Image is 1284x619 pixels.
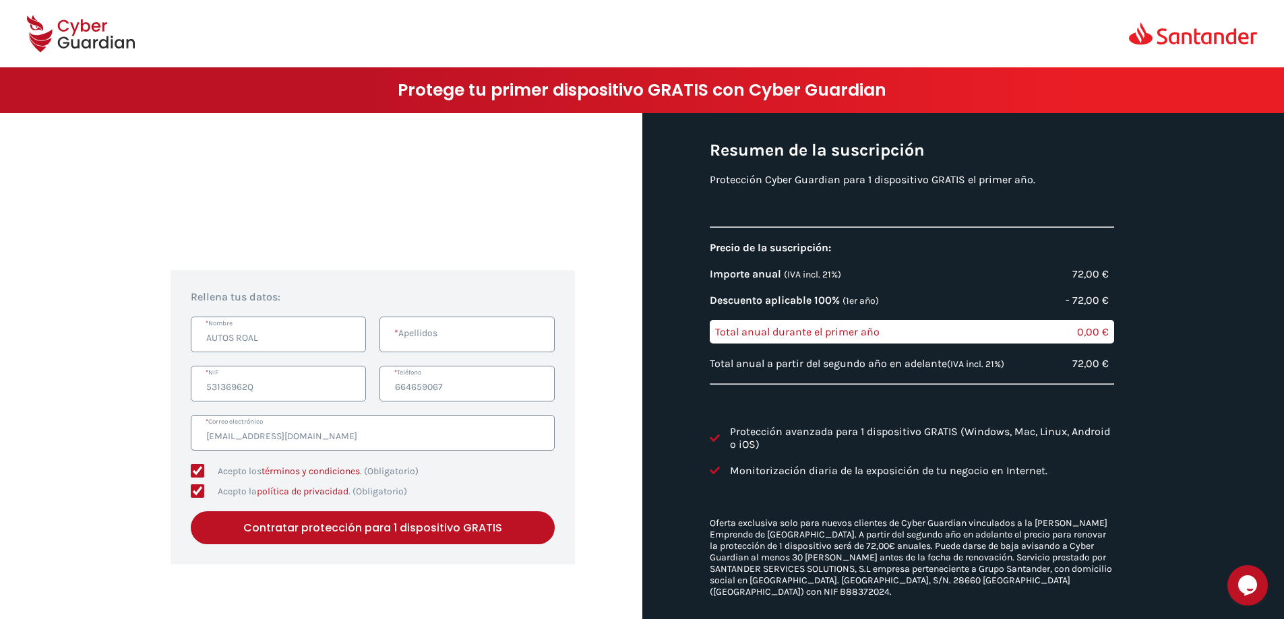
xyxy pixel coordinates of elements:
input: Introduce un número de teléfono válido. [379,366,555,401]
p: Total anual a partir del segundo año en adelante [710,357,1004,370]
p: ¡Aprovecha esta oportunidad! [171,244,575,257]
label: Acepto los . (Obligatorio) [218,465,555,477]
h1: Crea tu negocio y hazlo crecer sin olvidar su protección [171,140,575,191]
label: Acepto la . (Obligatorio) [218,486,555,497]
p: Protección avanzada para 1 dispositivo GRATIS (Windows, Mac, Linux, Android o iOS) [730,425,1114,451]
a: términos y condiciones [262,465,360,477]
button: Contratar protección para 1 dispositivo GRATIS [191,511,555,544]
p: 72,00 € [1072,267,1109,280]
span: (1er año) [843,295,879,306]
strong: Descuento aplicable 100% [710,294,840,306]
p: 0,00 € [1077,325,1109,338]
p: 72,00 € [1072,357,1109,370]
p: Total anual durante el primer año [715,325,880,338]
a: política de privacidad [257,486,348,497]
iframe: chat widget [1227,565,1271,606]
h4: Rellena tus datos: [191,290,555,303]
span: (IVA incl. 21%) [784,269,841,280]
p: Oferta exclusiva solo para nuevos clientes de Cyber Guardian vinculados a la [PERSON_NAME] Empren... [710,517,1114,597]
p: Monitorización diaria de la exposición de tu negocio en Internet. [730,464,1114,477]
p: Protección Cyber Guardian para 1 dispositivo GRATIS el primer año. [710,173,1114,186]
h3: Resumen de la suscripción [710,140,1114,160]
h4: Precio de la suscripción: [710,241,1114,254]
span: (IVA incl. 21%) [947,358,1004,370]
p: Gracias a la puedes contratar Cyber Guardian para proteger 1 dispositivo GRATIS el primer año. [171,205,575,230]
p: - 72,00 € [1066,294,1109,306]
strong: Importe anual [710,267,781,280]
strong: [PERSON_NAME] Emprende de [GEOGRAPHIC_DATA] [228,205,490,218]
